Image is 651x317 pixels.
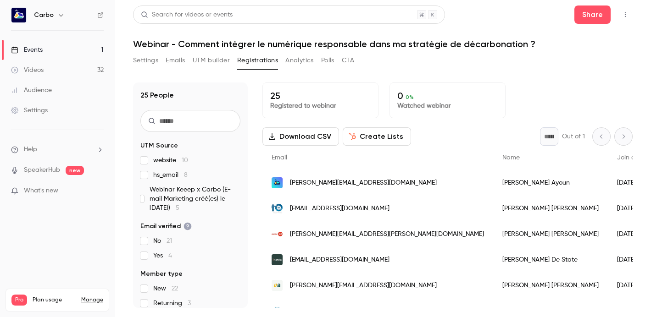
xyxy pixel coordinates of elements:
[24,186,58,196] span: What's new
[270,101,371,110] p: Registered to webinar
[153,299,191,308] span: Returning
[290,204,389,213] span: [EMAIL_ADDRESS][DOMAIN_NAME]
[272,254,283,265] img: itancia.com
[262,127,339,146] button: Download CSV
[153,156,188,165] span: website
[34,11,54,20] h6: Carbo
[290,255,389,265] span: [EMAIL_ADDRESS][DOMAIN_NAME]
[153,251,172,260] span: Yes
[24,165,60,175] a: SpeakerHub
[290,281,437,290] span: [PERSON_NAME][EMAIL_ADDRESS][DOMAIN_NAME]
[93,187,104,195] iframe: Noticeable Trigger
[153,170,188,180] span: hs_email
[342,53,354,68] button: CTA
[272,306,283,317] img: delmon-group.com
[493,221,608,247] div: [PERSON_NAME] [PERSON_NAME]
[617,154,645,161] span: Join date
[272,280,283,291] img: athom.co
[184,172,188,178] span: 8
[562,132,585,141] p: Out of 1
[153,284,178,293] span: New
[11,295,27,306] span: Pro
[272,229,283,240] img: atelierfull.com
[188,300,191,306] span: 3
[11,8,26,22] img: Carbo
[11,66,44,75] div: Videos
[150,185,240,213] span: Webinar Keeep x Carbo (E-mail Marketing créé(es) le [DATE])
[193,53,230,68] button: UTM builder
[574,5,611,24] button: Share
[493,273,608,298] div: [PERSON_NAME] [PERSON_NAME]
[290,178,437,188] span: [PERSON_NAME][EMAIL_ADDRESS][DOMAIN_NAME]
[290,230,484,239] span: [PERSON_NAME][EMAIL_ADDRESS][PERSON_NAME][DOMAIN_NAME]
[168,252,172,259] span: 4
[11,145,104,154] li: help-dropdown-opener
[290,306,484,316] span: [PERSON_NAME][EMAIL_ADDRESS][PERSON_NAME][DOMAIN_NAME]
[406,94,414,100] span: 0 %
[172,285,178,292] span: 22
[272,177,283,188] img: hellocarbo.com
[81,296,103,304] a: Manage
[493,170,608,196] div: [PERSON_NAME] Ayoun
[502,154,520,161] span: Name
[133,53,158,68] button: Settings
[167,238,172,244] span: 21
[133,38,633,49] h1: Webinar - Comment intégrer le numérique responsable dans ma stratégie de décarbonation ?
[272,154,287,161] span: Email
[397,90,498,101] p: 0
[343,127,411,146] button: Create Lists
[66,166,84,175] span: new
[237,53,278,68] button: Registrations
[493,247,608,273] div: [PERSON_NAME] De State
[285,53,314,68] button: Analytics
[182,157,188,164] span: 10
[140,222,192,231] span: Email verified
[33,296,76,304] span: Plan usage
[270,90,371,101] p: 25
[493,196,608,221] div: [PERSON_NAME] [PERSON_NAME]
[24,145,37,154] span: Help
[11,45,43,55] div: Events
[397,101,498,110] p: Watched webinar
[141,10,233,20] div: Search for videos or events
[11,106,48,115] div: Settings
[11,86,52,95] div: Audience
[321,53,334,68] button: Polls
[140,269,183,279] span: Member type
[153,236,172,246] span: No
[272,203,283,214] img: actions360.fr
[166,53,185,68] button: Emails
[140,141,178,150] span: UTM Source
[140,90,174,101] h1: 25 People
[176,205,179,211] span: 5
